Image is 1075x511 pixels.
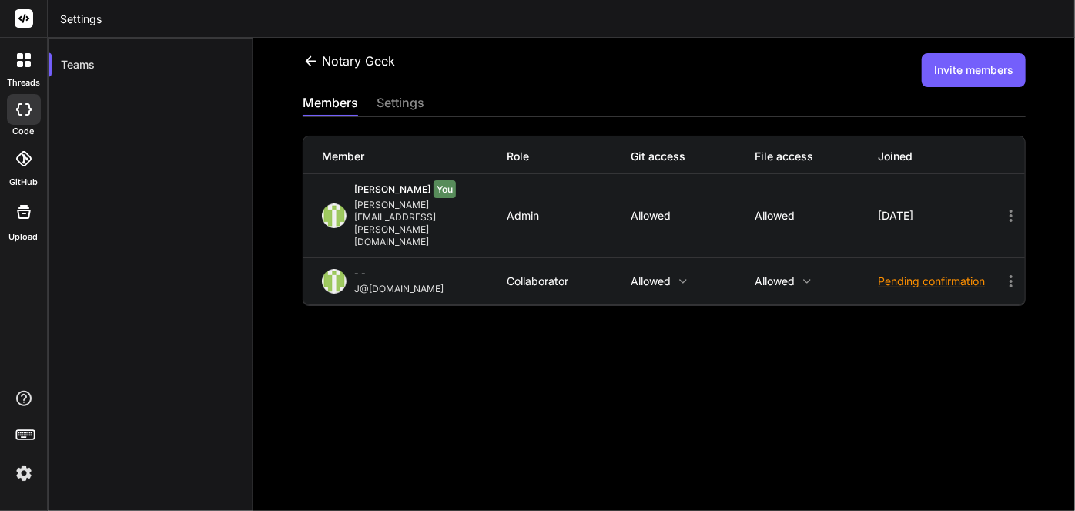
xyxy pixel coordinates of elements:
div: File access [755,149,879,164]
p: Allowed [755,210,879,222]
img: profile_image [322,269,347,294]
div: settings [377,93,424,115]
label: code [13,126,35,136]
img: settings [11,460,37,486]
div: [PERSON_NAME][EMAIL_ADDRESS][PERSON_NAME][DOMAIN_NAME] [354,199,507,248]
div: Git access [631,149,755,164]
div: Pending confirmation [878,274,1002,289]
label: Upload [9,232,39,242]
div: J@[DOMAIN_NAME] [354,283,450,295]
p: Allowed [755,275,879,287]
span: [PERSON_NAME] [354,183,430,195]
div: Notary Geek [303,53,395,69]
label: threads [7,78,40,88]
div: [DATE] [878,210,1002,222]
img: profile_image [322,203,347,228]
div: Joined [878,149,1002,164]
div: Collaborator [507,275,631,287]
div: Admin [507,210,631,222]
span: You [434,180,456,198]
div: members [303,93,358,115]
div: Role [507,149,631,164]
label: GitHub [9,177,38,187]
div: Teams [49,48,253,82]
span: - - [354,267,366,279]
button: Invite members [922,53,1026,87]
div: Member [322,149,507,164]
p: Allowed [631,210,755,222]
p: Allowed [631,275,755,287]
